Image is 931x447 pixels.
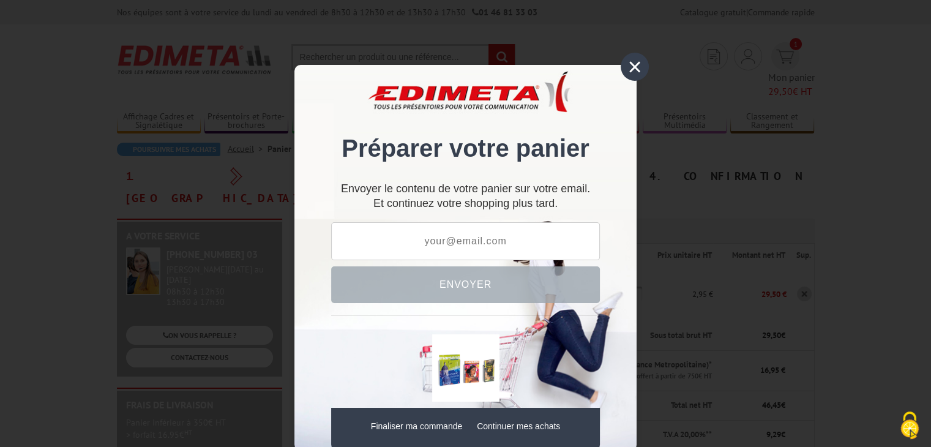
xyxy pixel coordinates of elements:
a: Finaliser ma commande [371,421,462,431]
div: × [621,53,649,81]
button: Envoyer [331,266,600,303]
div: Et continuez votre shopping plus tard. [331,187,600,210]
input: your@email.com [331,222,600,260]
div: Préparer votre panier [331,83,600,175]
button: Cookies (fenêtre modale) [888,405,931,447]
p: Envoyer le contenu de votre panier sur votre email. [331,187,600,190]
img: Cookies (fenêtre modale) [894,410,925,441]
a: Continuer mes achats [477,421,560,431]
